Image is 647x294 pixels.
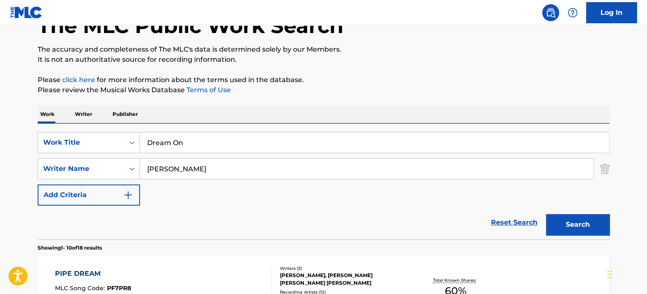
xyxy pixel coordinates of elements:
[600,158,609,179] img: Delete Criterion
[542,4,559,21] a: Public Search
[38,184,140,206] button: Add Criteria
[107,284,131,292] span: PF7PR8
[123,190,133,200] img: 9d2ae6d4665cec9f34b9.svg
[72,105,95,123] p: Writer
[38,132,609,239] form: Search Form
[586,2,637,23] a: Log In
[38,44,609,55] p: The accuracy and completeness of The MLC's data is determined solely by our Members.
[10,6,43,19] img: MLC Logo
[38,13,343,38] h1: The MLC Public Work Search
[55,284,107,292] span: MLC Song Code :
[38,244,102,252] p: Showing 1 - 10 of 18 results
[546,8,556,18] img: search
[43,137,119,148] div: Work Title
[38,105,57,123] p: Work
[433,277,478,283] p: Total Known Shares:
[62,76,95,84] a: click here
[487,213,542,232] a: Reset Search
[38,75,609,85] p: Please for more information about the terms used in the database.
[38,85,609,95] p: Please review the Musical Works Database
[185,86,231,94] a: Terms of Use
[110,105,140,123] p: Publisher
[38,55,609,65] p: It is not an authoritative source for recording information.
[605,253,647,294] iframe: Chat Widget
[567,8,578,18] img: help
[564,4,581,21] div: Help
[43,164,119,174] div: Writer Name
[55,269,131,279] div: PIPE DREAM
[280,265,408,272] div: Writers ( 3 )
[280,272,408,287] div: [PERSON_NAME], [PERSON_NAME] [PERSON_NAME] [PERSON_NAME]
[607,262,612,287] div: Drag
[546,214,609,235] button: Search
